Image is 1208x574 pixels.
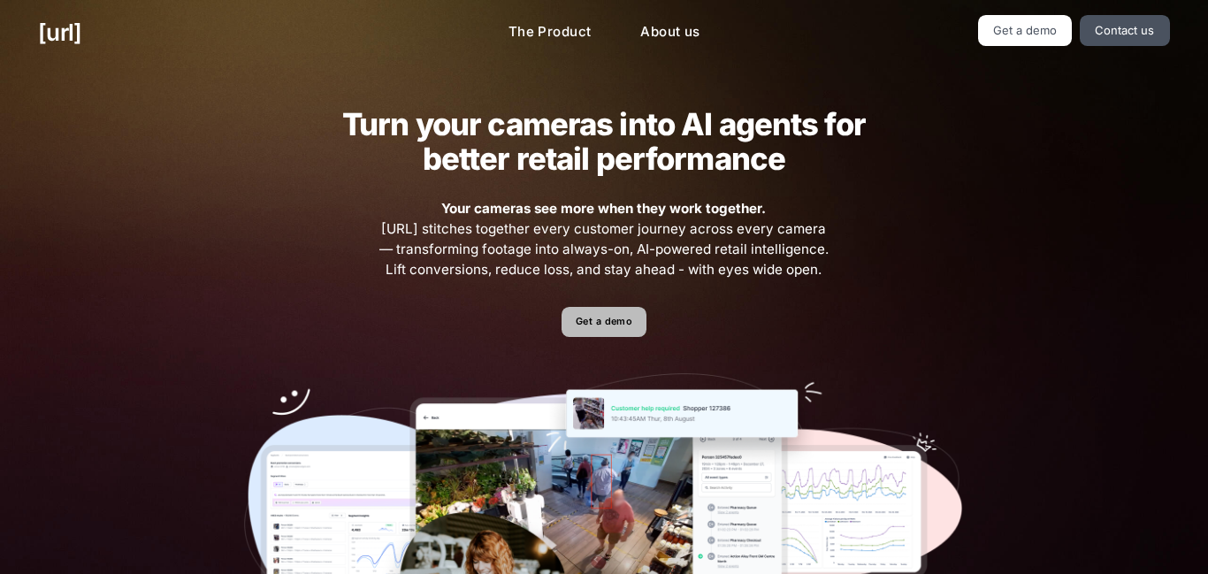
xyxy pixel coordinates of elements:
h2: Turn your cameras into AI agents for better retail performance [315,107,893,176]
a: About us [626,15,714,50]
a: [URL] [38,15,81,50]
strong: Your cameras see more when they work together. [441,200,766,217]
a: Get a demo [978,15,1073,46]
a: Get a demo [562,307,646,338]
a: Contact us [1080,15,1170,46]
a: The Product [494,15,606,50]
span: [URL] stitches together every customer journey across every camera — transforming footage into al... [377,199,831,279]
